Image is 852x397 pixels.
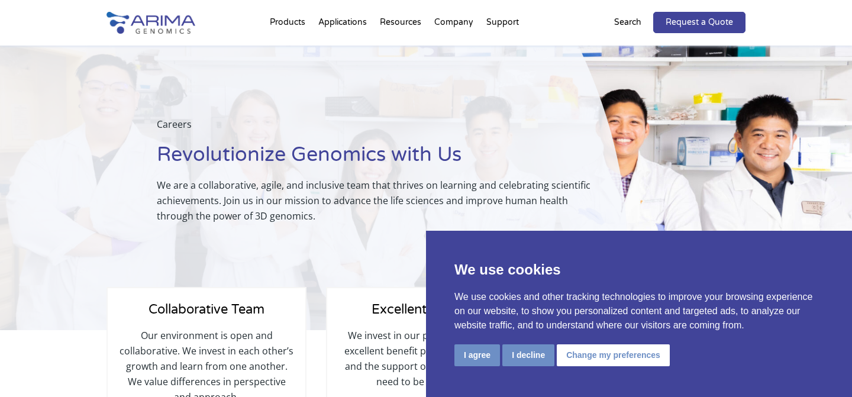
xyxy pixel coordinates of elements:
[157,177,598,224] p: We are a collaborative, agile, and inclusive team that thrives on learning and celebrating scient...
[157,117,598,141] p: Careers
[454,290,824,333] p: We use cookies and other tracking technologies to improve your browsing experience on our website...
[653,12,745,33] a: Request a Quote
[454,259,824,280] p: We use cookies
[502,344,554,366] button: I decline
[557,344,670,366] button: Change my preferences
[614,15,641,30] p: Search
[454,344,500,366] button: I agree
[372,302,480,317] span: Excellent Benefits
[339,328,513,389] p: We invest in our people by offering excellent benefit packages, flexibility, and the support our ...
[106,12,195,34] img: Arima-Genomics-logo
[149,302,264,317] span: Collaborative Team
[157,141,598,177] h1: Revolutionize Genomics with Us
